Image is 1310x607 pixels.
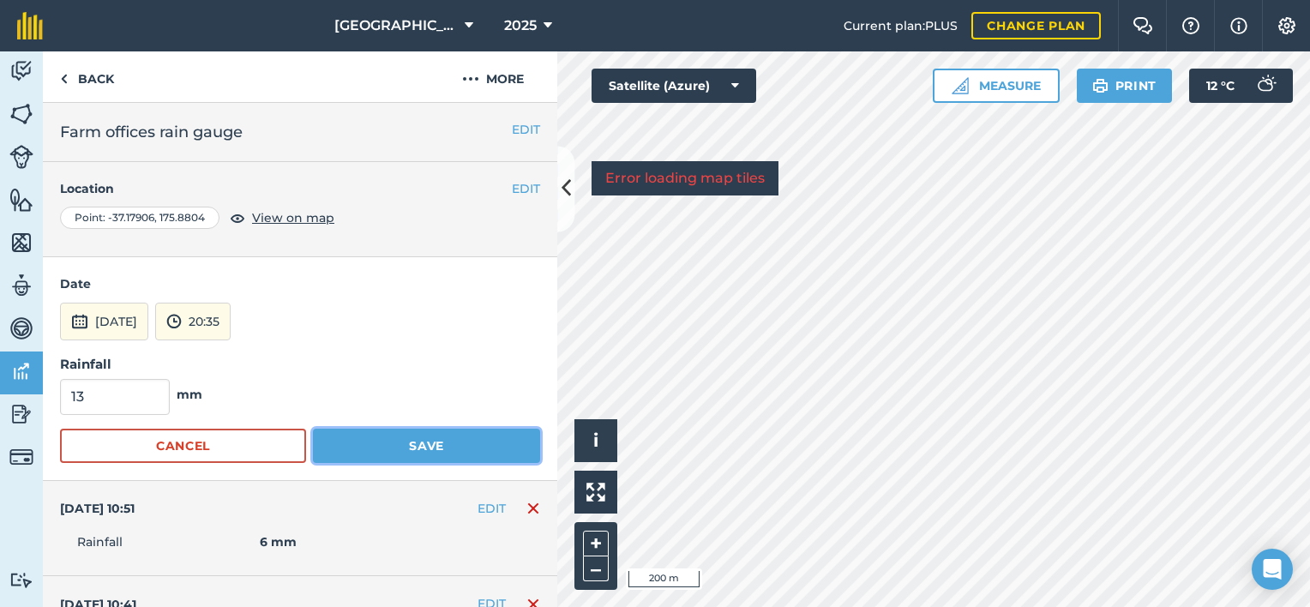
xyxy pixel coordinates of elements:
[1248,69,1283,103] img: svg+xml;base64,PD94bWwgdmVyc2lvbj0iMS4wIiBlbmNvZGluZz0idXRmLTgiPz4KPCEtLSBHZW5lcmF0b3I6IEFkb2JlIE...
[574,419,617,462] button: i
[1189,69,1293,103] button: 12 °C
[71,311,88,332] img: svg+xml;base64,PD94bWwgdmVyc2lvbj0iMS4wIiBlbmNvZGluZz0idXRmLTgiPz4KPCEtLSBHZW5lcmF0b3I6IEFkb2JlIE...
[512,179,540,198] button: EDIT
[952,77,969,94] img: Ruler icon
[60,303,148,340] button: [DATE]
[177,385,202,404] strong: mm
[933,69,1060,103] button: Measure
[1230,15,1247,36] img: svg+xml;base64,PHN2ZyB4bWxucz0iaHR0cDovL3d3dy53My5vcmcvMjAwMC9zdmciIHdpZHRoPSIxNyIgaGVpZ2h0PSIxNy...
[1252,549,1293,590] div: Open Intercom Messenger
[60,356,111,372] strong: Rainfall
[605,168,765,189] p: Error loading map tiles
[583,531,609,556] button: +
[77,532,123,551] span: Rainfall
[43,51,131,102] a: Back
[9,273,33,298] img: svg+xml;base64,PD94bWwgdmVyc2lvbj0iMS4wIiBlbmNvZGluZz0idXRmLTgiPz4KPCEtLSBHZW5lcmF0b3I6IEFkb2JlIE...
[230,207,245,228] img: svg+xml;base64,PHN2ZyB4bWxucz0iaHR0cDovL3d3dy53My5vcmcvMjAwMC9zdmciIHdpZHRoPSIxOCIgaGVpZ2h0PSIyNC...
[9,445,33,469] img: svg+xml;base64,PD94bWwgdmVyc2lvbj0iMS4wIiBlbmNvZGluZz0idXRmLTgiPz4KPCEtLSBHZW5lcmF0b3I6IEFkb2JlIE...
[1181,17,1201,34] img: A question mark icon
[9,572,33,588] img: svg+xml;base64,PD94bWwgdmVyc2lvbj0iMS4wIiBlbmNvZGluZz0idXRmLTgiPz4KPCEtLSBHZW5lcmF0b3I6IEFkb2JlIE...
[593,430,598,451] span: i
[9,101,33,127] img: svg+xml;base64,PHN2ZyB4bWxucz0iaHR0cDovL3d3dy53My5vcmcvMjAwMC9zdmciIHdpZHRoPSI1NiIgaGVpZ2h0PSI2MC...
[586,483,605,502] img: Four arrows, one pointing top left, one top right, one bottom right and the last bottom left
[60,69,68,89] img: svg+xml;base64,PHN2ZyB4bWxucz0iaHR0cDovL3d3dy53My5vcmcvMjAwMC9zdmciIHdpZHRoPSI5IiBoZWlnaHQ9IjI0Ii...
[1133,17,1153,34] img: Two speech bubbles overlapping with the left bubble in the forefront
[17,12,43,39] img: fieldmargin Logo
[1092,75,1109,96] img: svg+xml;base64,PHN2ZyB4bWxucz0iaHR0cDovL3d3dy53My5vcmcvMjAwMC9zdmciIHdpZHRoPSIxOSIgaGVpZ2h0PSIyNC...
[166,311,182,332] img: svg+xml;base64,PD94bWwgdmVyc2lvbj0iMS4wIiBlbmNvZGluZz0idXRmLTgiPz4KPCEtLSBHZW5lcmF0b3I6IEFkb2JlIE...
[260,532,297,551] strong: 6 mm
[9,230,33,255] img: svg+xml;base64,PHN2ZyB4bWxucz0iaHR0cDovL3d3dy53My5vcmcvMjAwMC9zdmciIHdpZHRoPSI1NiIgaGVpZ2h0PSI2MC...
[583,556,609,581] button: –
[592,69,756,103] button: Satellite (Azure)
[60,120,540,144] h2: Farm offices rain gauge
[230,207,334,228] button: View on map
[971,12,1101,39] a: Change plan
[526,498,540,519] img: svg+xml;base64,PHN2ZyB4bWxucz0iaHR0cDovL3d3dy53My5vcmcvMjAwMC9zdmciIHdpZHRoPSIxNiIgaGVpZ2h0PSIyNC...
[9,358,33,384] img: svg+xml;base64,PD94bWwgdmVyc2lvbj0iMS4wIiBlbmNvZGluZz0idXRmLTgiPz4KPCEtLSBHZW5lcmF0b3I6IEFkb2JlIE...
[462,69,479,89] img: svg+xml;base64,PHN2ZyB4bWxucz0iaHR0cDovL3d3dy53My5vcmcvMjAwMC9zdmciIHdpZHRoPSIyMCIgaGVpZ2h0PSIyNC...
[334,15,458,36] span: [GEOGRAPHIC_DATA]
[478,499,506,518] button: EDIT
[9,58,33,84] img: svg+xml;base64,PD94bWwgdmVyc2lvbj0iMS4wIiBlbmNvZGluZz0idXRmLTgiPz4KPCEtLSBHZW5lcmF0b3I6IEFkb2JlIE...
[1077,69,1173,103] button: Print
[9,316,33,341] img: svg+xml;base64,PD94bWwgdmVyc2lvbj0iMS4wIiBlbmNvZGluZz0idXRmLTgiPz4KPCEtLSBHZW5lcmF0b3I6IEFkb2JlIE...
[313,429,540,463] button: Save
[1206,69,1235,103] span: 12 ° C
[512,120,540,139] button: EDIT
[9,145,33,169] img: svg+xml;base64,PD94bWwgdmVyc2lvbj0iMS4wIiBlbmNvZGluZz0idXRmLTgiPz4KPCEtLSBHZW5lcmF0b3I6IEFkb2JlIE...
[504,15,537,36] span: 2025
[429,51,557,102] button: More
[60,179,540,198] h4: Location
[9,187,33,213] img: svg+xml;base64,PHN2ZyB4bWxucz0iaHR0cDovL3d3dy53My5vcmcvMjAwMC9zdmciIHdpZHRoPSI1NiIgaGVpZ2h0PSI2MC...
[60,500,135,517] h4: [DATE] 10:51
[60,429,306,463] button: Cancel
[844,16,958,35] span: Current plan : PLUS
[60,207,219,229] div: Point : -37.17906 , 175.8804
[60,274,540,293] h4: Date
[252,208,334,227] span: View on map
[9,401,33,427] img: svg+xml;base64,PD94bWwgdmVyc2lvbj0iMS4wIiBlbmNvZGluZz0idXRmLTgiPz4KPCEtLSBHZW5lcmF0b3I6IEFkb2JlIE...
[155,303,231,340] button: 20:35
[1277,17,1297,34] img: A cog icon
